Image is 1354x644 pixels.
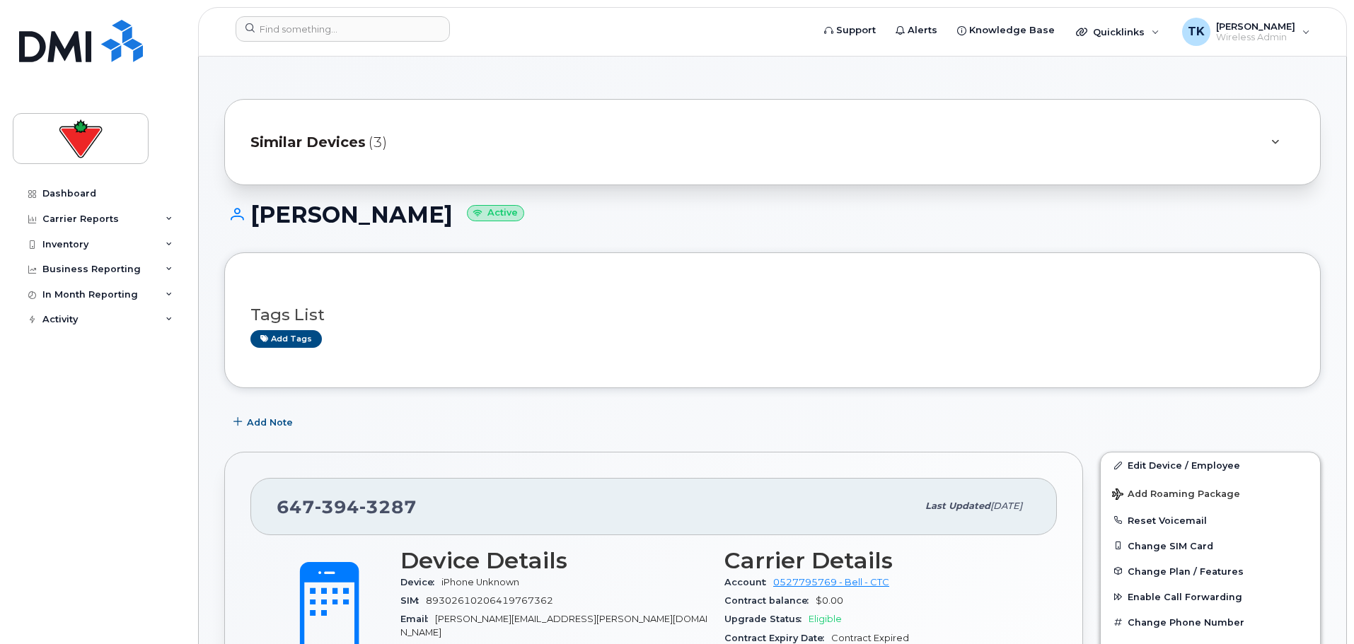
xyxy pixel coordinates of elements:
span: 3287 [359,496,417,517]
span: [PERSON_NAME][EMAIL_ADDRESS][PERSON_NAME][DOMAIN_NAME] [400,614,707,637]
span: Add Note [247,416,293,429]
button: Add Roaming Package [1101,479,1320,508]
span: [DATE] [990,500,1022,511]
span: Similar Devices [250,132,366,153]
span: Contract Expired [831,633,909,643]
button: Change SIM Card [1101,533,1320,558]
span: Eligible [809,614,842,624]
h3: Carrier Details [724,548,1031,573]
span: Change Plan / Features [1128,566,1244,576]
h3: Device Details [400,548,707,573]
span: 89302610206419767362 [426,595,553,606]
a: Add tags [250,330,322,348]
button: Reset Voicemail [1101,508,1320,533]
button: Add Note [224,409,305,435]
h3: Tags List [250,306,1295,324]
a: Edit Device / Employee [1101,452,1320,478]
small: Active [467,205,524,221]
span: Upgrade Status [724,614,809,624]
h1: [PERSON_NAME] [224,202,1321,227]
span: Last updated [925,500,990,511]
button: Change Plan / Features [1101,558,1320,584]
span: 647 [277,496,417,517]
span: Device [400,577,441,587]
span: Email [400,614,435,624]
span: Account [724,577,773,587]
button: Change Phone Number [1101,609,1320,635]
span: 394 [315,496,359,517]
span: Add Roaming Package [1112,488,1240,502]
span: SIM [400,595,426,606]
span: iPhone Unknown [441,577,519,587]
span: (3) [369,132,387,153]
a: 0527795769 - Bell - CTC [773,577,889,587]
span: Contract balance [724,595,816,606]
span: $0.00 [816,595,843,606]
span: Contract Expiry Date [724,633,831,643]
button: Enable Call Forwarding [1101,584,1320,609]
span: Enable Call Forwarding [1128,592,1242,602]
